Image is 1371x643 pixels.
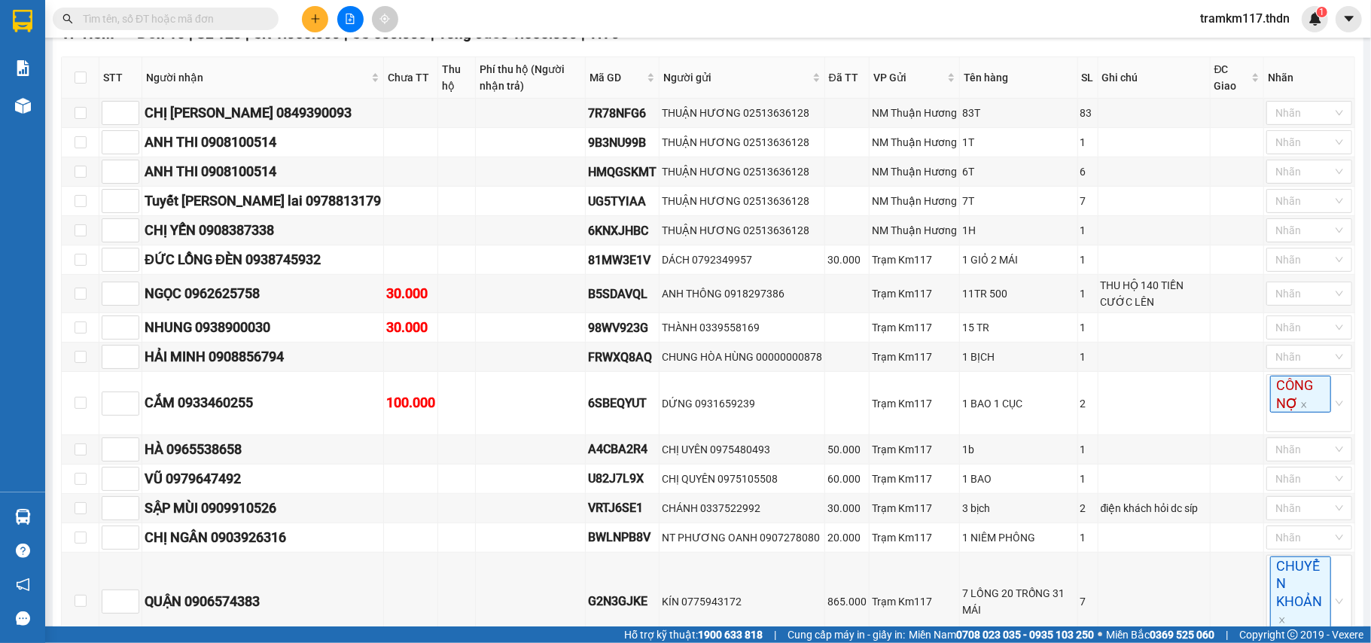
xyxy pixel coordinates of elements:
td: B5SDAVQL [586,275,660,313]
div: THUẬN HƯƠNG 02513636128 [662,105,822,121]
div: Trạm Km117 [872,285,957,302]
div: 1 [1080,441,1095,458]
div: FRWXQ8AQ [588,348,657,367]
div: 20.000 [827,529,867,546]
div: CHUNG HÒA HÙNG 00000000878 [662,349,822,365]
th: Ghi chú [1098,57,1211,99]
td: 7R78NFG6 [586,99,660,128]
img: logo-vxr [13,10,32,32]
div: 7R78NFG6 [588,104,657,123]
div: Trạm Km117 [872,251,957,268]
td: Trạm Km117 [870,372,960,435]
div: 30.000 [386,283,435,304]
div: 50.000 [827,441,867,458]
td: Trạm Km117 [870,494,960,523]
div: 7 [1080,593,1095,610]
div: THUẬN HƯƠNG 02513636128 [662,222,822,239]
div: 865.000 [827,593,867,610]
div: HÀ 0965538658 [145,439,381,460]
th: SL [1078,57,1098,99]
div: 2 [1080,500,1095,517]
div: B5SDAVQL [588,285,657,303]
td: 6SBEQYUT [586,372,660,435]
div: Trạm Km117 [872,471,957,487]
div: 1 [1080,349,1095,365]
div: 6SBEQYUT [588,394,657,413]
td: NM Thuận Hương [870,157,960,187]
span: ⚪️ [1098,632,1102,638]
div: 81MW3E1V [588,251,657,270]
td: BWLNPB8V [586,523,660,553]
div: CHÁNH 0337522992 [662,500,822,517]
th: Chưa TT [384,57,438,99]
span: Người nhận [146,69,368,86]
div: VRTJ6SE1 [588,498,657,517]
th: Đã TT [825,57,870,99]
div: 100.000 [386,392,435,413]
div: 2 [1080,395,1095,412]
div: 3 bịch [962,500,1075,517]
td: Trạm Km117 [870,523,960,553]
div: SẬP MÙI 0909910526 [145,498,381,519]
div: 83T [962,105,1075,121]
div: U82J7L9X [588,469,657,488]
div: NM Thuận Hương [872,222,957,239]
span: aim [379,14,390,24]
td: A4CBA2R4 [586,435,660,465]
div: NGỌC 0962625758 [145,283,381,304]
div: HMQGSKMT [588,163,657,181]
div: Nhãn [1268,69,1351,86]
div: CHỊ [PERSON_NAME] 0849390093 [145,102,381,123]
div: CHỊ YẾN 0908387338 [145,220,381,241]
div: Trạm Km117 [872,395,957,412]
span: question-circle [16,544,30,558]
td: Trạm Km117 [870,435,960,465]
td: Trạm Km117 [870,465,960,494]
div: 98WV923G [588,318,657,337]
div: 1b [962,441,1075,458]
td: FRWXQ8AQ [586,343,660,372]
button: aim [372,6,398,32]
div: 6KNXJHBC [588,221,657,240]
td: VRTJ6SE1 [586,494,660,523]
div: NM Thuận Hương [872,193,957,209]
div: 7T [962,193,1075,209]
div: UG5TYIAA [588,192,657,211]
span: CHUYỂN KHOẢN [1270,556,1331,629]
div: 30.000 [386,317,435,338]
div: điện khách hỏi dc síp [1101,500,1208,517]
td: NM Thuận Hương [870,128,960,157]
div: 1 BAO 1 CỤC [962,395,1075,412]
span: VP Gửi [873,69,944,86]
div: 1 NIÊM PHÔNG [962,529,1075,546]
td: 81MW3E1V [586,245,660,275]
div: CHỊ UYÊN 0975480493 [662,441,822,458]
span: message [16,611,30,626]
div: CẮM 0933460255 [145,392,381,413]
th: Phí thu hộ (Người nhận trả) [476,57,586,99]
div: THUẬN HƯƠNG 02513636128 [662,193,822,209]
strong: 0369 525 060 [1150,629,1214,641]
div: G2N3GJKE [588,592,657,611]
div: 30.000 [827,251,867,268]
div: 1 BAO [962,471,1075,487]
div: 1 GIỎ 2 MÁI [962,251,1075,268]
th: Thu hộ [438,57,476,99]
div: ANH THI 0908100514 [145,161,381,182]
strong: 0708 023 035 - 0935 103 250 [956,629,1094,641]
div: THUẬN HƯƠNG 02513636128 [662,134,822,151]
div: Trạm Km117 [872,529,957,546]
span: plus [310,14,321,24]
div: CHỊ NGÂN 0903926316 [145,527,381,548]
span: caret-down [1342,12,1356,26]
img: icon-new-feature [1309,12,1322,26]
td: Trạm Km117 [870,275,960,313]
span: Cung cấp máy in - giấy in: [788,626,905,643]
div: THÀNH 0339558169 [662,319,822,336]
div: DÁCH 0792349957 [662,251,822,268]
span: | [774,626,776,643]
div: Trạm Km117 [872,441,957,458]
div: THU HỘ 140 TIỀN CƯỚC LÊN [1101,277,1208,310]
div: Trạm Km117 [872,500,957,517]
div: 15 TR [962,319,1075,336]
